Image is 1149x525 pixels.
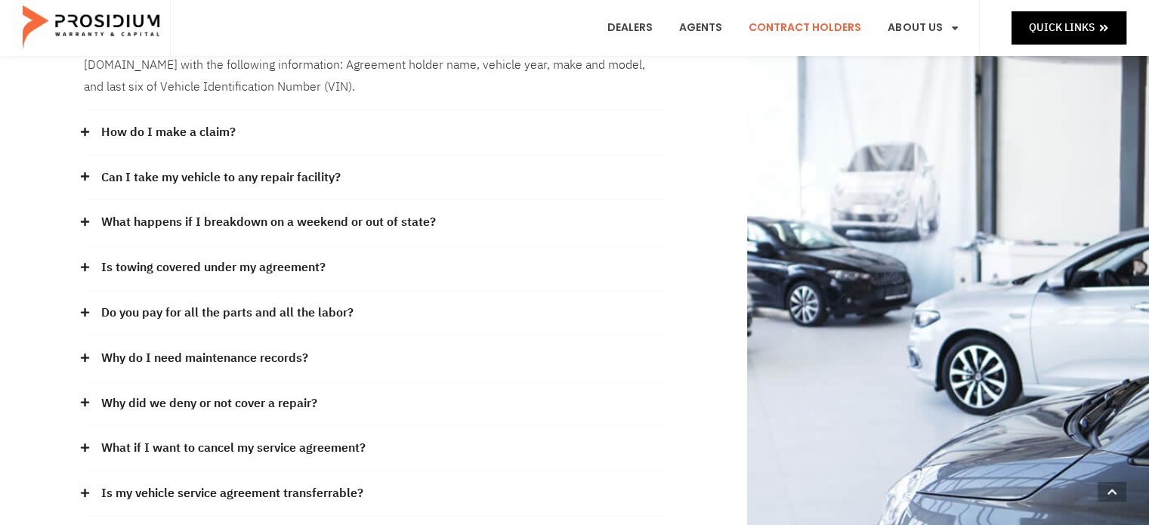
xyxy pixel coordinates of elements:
div: Is my vehicle service agreement transferrable? [84,471,667,517]
span: Quick Links [1029,18,1095,37]
div: Is towing covered under my agreement? [84,246,667,291]
div: Do you pay for all the parts and all the labor? [84,291,667,336]
div: Can I take my vehicle to any repair facility? [84,156,667,201]
a: Do you pay for all the parts and all the labor? [101,302,354,324]
div: Why do I need maintenance records? [84,336,667,381]
div: How can I get a copy of my contract? [84,21,667,110]
a: What happens if I breakdown on a weekend or out of state? [101,212,436,233]
a: Why do I need maintenance records? [101,347,308,369]
a: What if I want to cancel my service agreement? [101,437,366,459]
a: Why did we deny or not cover a repair? [101,393,317,415]
a: Is my vehicle service agreement transferrable? [101,483,363,505]
a: Quick Links [1012,11,1126,44]
div: What if I want to cancel my service agreement? [84,426,667,471]
a: Is towing covered under my agreement? [101,257,326,279]
a: How do I make a claim? [101,122,236,144]
a: Can I take my vehicle to any repair facility? [101,167,341,189]
div: What happens if I breakdown on a weekend or out of state? [84,200,667,246]
div: Why did we deny or not cover a repair? [84,381,667,427]
div: How do I make a claim? [84,110,667,156]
